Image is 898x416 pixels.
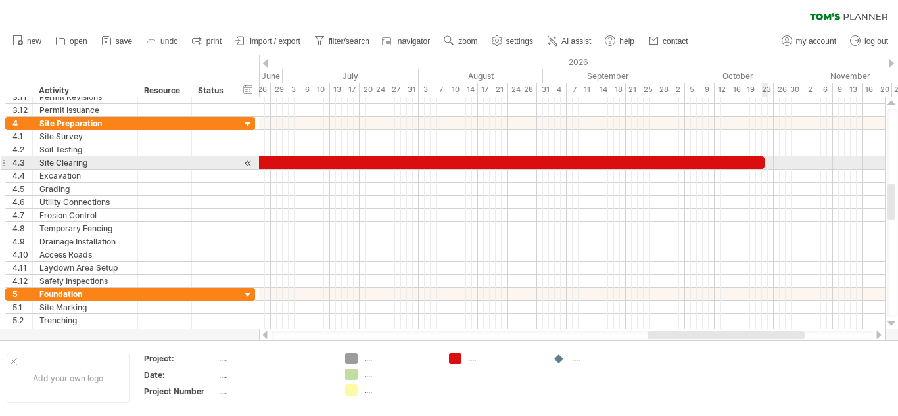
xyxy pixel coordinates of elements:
[39,183,131,195] div: Grading
[39,84,130,97] div: Activity
[144,353,216,364] div: Project:
[12,104,32,116] div: 3.12
[863,83,892,97] div: 16 - 20
[39,222,131,235] div: Temporary Fencing
[189,33,225,50] a: print
[685,83,715,97] div: 5 - 9
[98,33,136,50] a: save
[232,33,304,50] a: import / export
[508,83,537,97] div: 24-28
[39,196,131,208] div: Utility Connections
[144,84,184,97] div: Resource
[12,327,32,340] div: 5.3
[655,83,685,97] div: 28 - 2
[12,183,32,195] div: 4.5
[567,83,596,97] div: 7 - 11
[364,353,436,364] div: ....
[330,83,360,97] div: 13 - 17
[39,262,131,274] div: Laydown Area Setup
[271,83,300,97] div: 29 - 3
[12,301,32,313] div: 5.1
[468,353,540,364] div: ....
[12,209,32,221] div: 4.7
[803,83,833,97] div: 2 - 6
[796,37,836,46] span: my account
[39,143,131,156] div: Soil Testing
[12,196,32,208] div: 4.6
[144,386,216,397] div: Project Number
[12,262,32,274] div: 4.11
[645,33,692,50] a: contact
[12,288,32,300] div: 5
[458,37,477,46] span: zoom
[329,37,369,46] span: filter/search
[380,33,434,50] a: navigator
[12,235,32,248] div: 4.9
[12,170,32,182] div: 4.4
[864,37,888,46] span: log out
[744,83,774,97] div: 19 - 23
[144,369,216,381] div: Date:
[774,83,803,97] div: 26-30
[12,130,32,143] div: 4.1
[12,143,32,156] div: 4.2
[39,288,131,300] div: Foundation
[360,83,389,97] div: 20-24
[198,84,227,97] div: Status
[219,353,329,364] div: ....
[27,37,41,46] span: new
[364,384,436,396] div: ....
[39,275,131,287] div: Safety Inspections
[52,33,91,50] a: open
[39,327,131,340] div: Formwork Installation
[39,235,131,248] div: Drainage Installation
[160,37,178,46] span: undo
[39,130,131,143] div: Site Survey
[543,69,673,83] div: September 2026
[448,83,478,97] div: 10 - 14
[39,301,131,313] div: Site Marking
[242,156,254,170] div: scroll to activity
[506,37,533,46] span: settings
[626,83,655,97] div: 21 - 25
[39,117,131,129] div: Site Preparation
[419,83,448,97] div: 3 - 7
[12,222,32,235] div: 4.8
[537,83,567,97] div: 31 - 4
[219,369,329,381] div: ....
[39,170,131,182] div: Excavation
[39,314,131,327] div: Trenching
[389,83,419,97] div: 27 - 31
[300,83,330,97] div: 6 - 10
[833,83,863,97] div: 9 - 13
[39,209,131,221] div: Erosion Control
[673,69,803,83] div: October 2026
[9,33,45,50] a: new
[12,156,32,169] div: 4.3
[572,353,644,364] div: ....
[419,69,543,83] div: August 2026
[561,37,591,46] span: AI assist
[39,104,131,116] div: Permit Issuance
[219,386,329,397] div: ....
[596,83,626,97] div: 14 - 18
[440,33,481,50] a: zoom
[143,33,182,50] a: undo
[250,37,300,46] span: import / export
[12,275,32,287] div: 4.12
[847,33,892,50] a: log out
[715,83,744,97] div: 12 - 16
[12,314,32,327] div: 5.2
[778,33,840,50] a: my account
[602,33,638,50] a: help
[39,248,131,261] div: Access Roads
[311,33,373,50] a: filter/search
[39,156,131,169] div: Site Clearing
[544,33,595,50] a: AI assist
[478,83,508,97] div: 17 - 21
[663,37,688,46] span: contact
[488,33,537,50] a: settings
[398,37,430,46] span: navigator
[7,354,130,403] div: Add your own logo
[364,369,436,380] div: ....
